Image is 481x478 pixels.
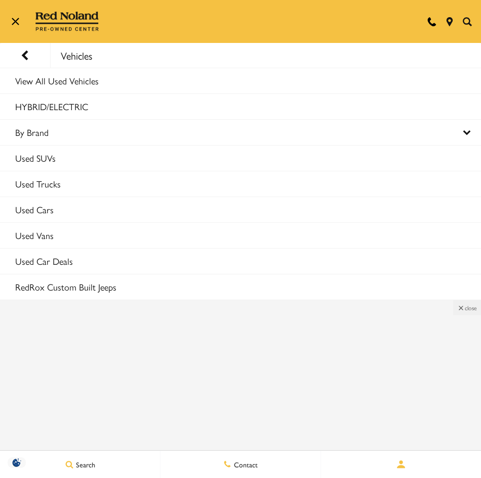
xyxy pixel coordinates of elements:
span: Search [73,459,95,469]
span: Vehicles [61,48,92,63]
button: Open user profile menu [321,452,481,477]
button: close menu [453,300,481,315]
a: Red Noland Pre-Owned [35,15,99,25]
section: Click to Open Cookie Consent Modal [5,457,28,468]
img: Red Noland Pre-Owned [35,12,99,32]
span: Contact [231,459,258,469]
img: Opt-Out Icon [5,457,28,468]
button: Open the inventory search [458,17,476,26]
